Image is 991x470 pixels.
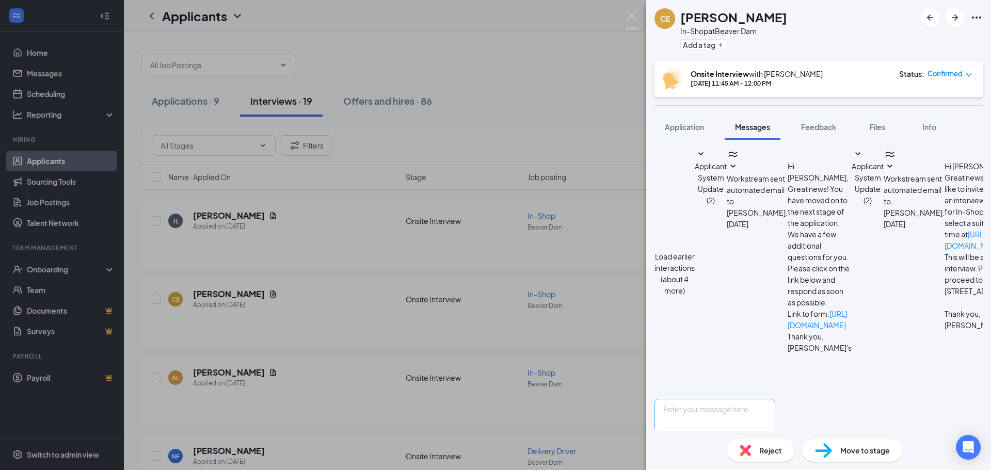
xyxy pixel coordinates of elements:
p: Link to form: [788,308,852,331]
p: [PERSON_NAME]'s [788,342,852,353]
p: We have a few additional questions for you. Please click on the link below and respond as soon as... [788,229,852,308]
span: Applicant System Update (2) [852,161,884,205]
svg: SmallChevronDown [695,148,707,160]
button: SmallChevronDownApplicant System Update (2) [695,148,727,206]
p: Thank you, [788,331,852,342]
svg: Plus [717,42,724,48]
span: Applicant System Update (2) [695,161,727,205]
span: Workstream sent automated email to [PERSON_NAME]. [884,174,945,217]
span: Files [870,122,885,132]
svg: SmallChevronDown [852,148,864,160]
span: Confirmed [928,69,963,79]
span: Application [665,122,704,132]
span: Info [922,122,936,132]
button: PlusAdd a tag [680,39,726,50]
span: Feedback [801,122,836,132]
div: In-Shop at Beaver Dam [680,26,787,36]
div: Status : [899,69,924,79]
svg: WorkstreamLogo [727,148,739,160]
svg: SmallChevronDown [727,160,739,173]
b: Onsite Interview [691,69,749,78]
svg: ArrowLeftNew [924,11,936,24]
button: SmallChevronDownApplicant System Update (2) [852,148,884,206]
svg: SmallChevronDown [884,160,896,173]
span: Workstream sent automated email to [PERSON_NAME]. [727,174,788,217]
button: ArrowRight [946,8,964,27]
span: [DATE] [884,218,905,230]
span: [DATE] [727,218,748,230]
span: Reject [759,445,782,456]
span: down [965,71,972,78]
svg: ArrowRight [949,11,961,24]
button: ArrowLeftNew [921,8,939,27]
span: Move to stage [840,445,890,456]
h1: [PERSON_NAME] [680,8,787,26]
span: Messages [735,122,770,132]
p: Great news! You have moved on to the next stage of the application. [788,183,852,229]
svg: Ellipses [970,11,983,24]
div: with [PERSON_NAME] [691,69,823,79]
div: CE [660,13,670,24]
svg: WorkstreamLogo [884,148,896,160]
button: Load earlier interactions (about 4 more) [654,251,695,296]
div: Open Intercom Messenger [956,435,981,460]
p: Hi [PERSON_NAME], [788,160,852,183]
div: [DATE] 11:45 AM - 12:00 PM [691,79,823,88]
